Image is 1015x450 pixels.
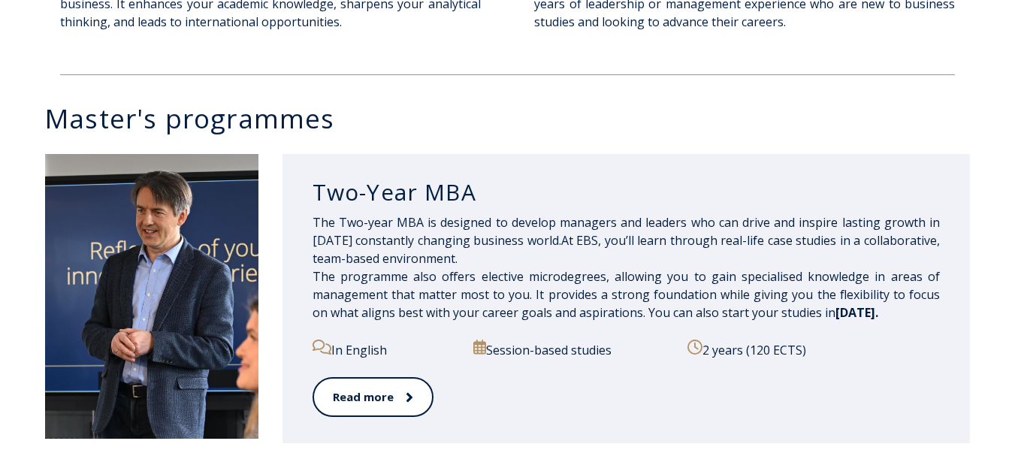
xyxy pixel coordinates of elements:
[473,340,672,359] p: Session-based studies
[313,340,458,359] p: In English
[687,340,940,359] p: 2 years (120 ECTS)
[648,304,878,321] span: You can also start your studies in
[45,105,985,131] h3: Master's programmes
[313,377,433,417] a: Read more
[313,178,940,207] h3: Two-Year MBA
[313,214,940,321] span: The Two-year MBA is designed to develop managers and leaders who can drive and inspire lasting gr...
[835,304,878,321] span: [DATE].
[45,154,258,439] img: DSC_2098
